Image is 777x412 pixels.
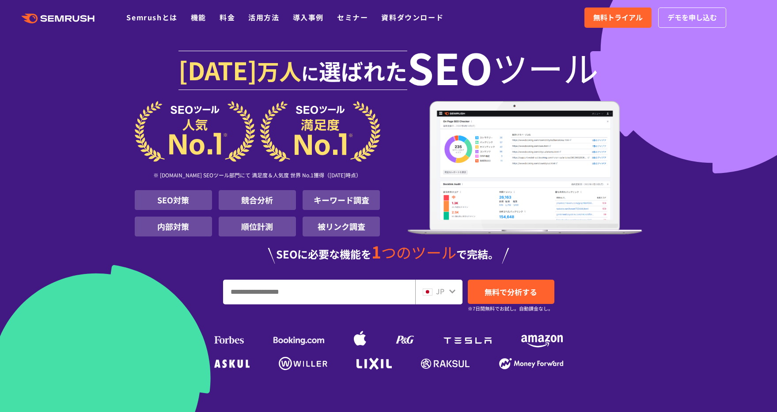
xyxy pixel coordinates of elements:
span: 選ばれた [319,55,407,86]
span: デモを申し込む [667,12,717,23]
span: 1 [371,240,381,263]
a: 無料トライアル [584,7,652,28]
a: 料金 [220,12,235,22]
small: ※7日間無料でお試し。自動課金なし。 [468,304,553,313]
span: [DATE] [178,52,257,87]
span: 万人 [257,55,301,86]
a: 機能 [191,12,206,22]
a: 導入事例 [293,12,324,22]
span: SEO [407,49,493,85]
li: キーワード調査 [303,190,380,210]
a: 資料ダウンロード [381,12,443,22]
a: セミナー [337,12,368,22]
span: に [301,60,319,86]
li: 順位計測 [219,217,296,236]
span: つのツール [381,241,456,263]
li: 競合分析 [219,190,296,210]
input: URL、キーワードを入力してください [224,280,415,304]
li: SEO対策 [135,190,212,210]
a: 無料で分析する [468,280,554,304]
span: で完結。 [456,246,499,262]
span: JP [436,286,444,296]
a: 活用方法 [248,12,279,22]
li: 被リンク調査 [303,217,380,236]
div: SEOに必要な機能を [135,243,643,264]
span: 無料で分析する [485,286,537,297]
a: Semrushとは [126,12,177,22]
span: ツール [493,49,599,85]
a: デモを申し込む [658,7,726,28]
span: 無料トライアル [593,12,643,23]
li: 内部対策 [135,217,212,236]
div: ※ [DOMAIN_NAME] SEOツール部門にて 満足度＆人気度 世界 No.1獲得（[DATE]時点） [135,162,380,190]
